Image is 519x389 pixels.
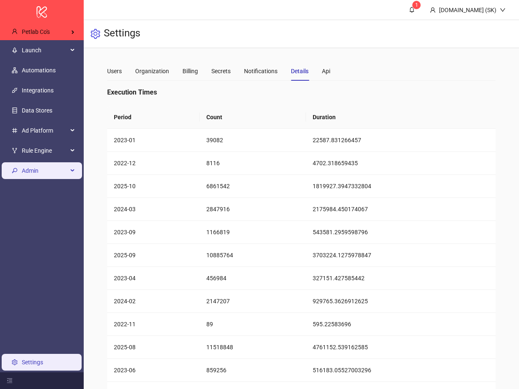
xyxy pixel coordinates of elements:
[22,107,52,114] a: Data Stores
[306,106,496,129] th: Duration
[107,290,200,313] td: 2024-02
[107,87,496,97] div: Execution Times
[415,2,418,8] span: 1
[200,152,306,175] td: 8116
[211,67,231,76] div: Secrets
[200,336,306,359] td: 11518848
[322,67,330,76] div: Api
[12,47,18,53] span: rocket
[22,142,68,159] span: Rule Engine
[200,129,306,152] td: 39082
[500,7,506,13] span: down
[22,28,50,35] span: Petlab Co's
[200,290,306,313] td: 2147207
[244,67,277,76] div: Notifications
[12,148,18,154] span: fork
[200,267,306,290] td: 456984
[430,7,436,13] span: user
[200,313,306,336] td: 89
[107,336,200,359] td: 2025-08
[306,290,496,313] td: 929765.3626912625
[182,67,198,76] div: Billing
[200,175,306,198] td: 6861542
[22,67,56,74] a: Automations
[22,359,43,366] a: Settings
[306,152,496,175] td: 4702.318659435
[90,29,100,39] span: setting
[12,128,18,133] span: number
[306,198,496,221] td: 2175984.450174067
[107,106,200,129] th: Period
[135,67,169,76] div: Organization
[107,67,122,76] div: Users
[104,27,140,41] h3: Settings
[107,267,200,290] td: 2023-04
[107,313,200,336] td: 2022-11
[22,87,54,94] a: Integrations
[12,29,18,35] span: user
[306,267,496,290] td: 327151.427585442
[200,244,306,267] td: 10885764
[306,175,496,198] td: 1819927.3947332804
[107,198,200,221] td: 2024-03
[306,359,496,382] td: 516183.05527003296
[22,122,68,139] span: Ad Platform
[22,162,68,179] span: Admin
[107,175,200,198] td: 2025-10
[291,67,308,76] div: Details
[306,244,496,267] td: 3703224.1275978847
[306,129,496,152] td: 22587.831266457
[107,129,200,152] td: 2023-01
[107,359,200,382] td: 2023-06
[306,313,496,336] td: 595.22583696
[409,7,415,13] span: bell
[7,378,13,384] span: menu-fold
[200,198,306,221] td: 2847916
[200,359,306,382] td: 859256
[436,5,500,15] div: [DOMAIN_NAME] (SK)
[107,244,200,267] td: 2025-09
[412,1,421,9] sup: 1
[107,152,200,175] td: 2022-12
[306,336,496,359] td: 4761152.539162585
[22,42,68,59] span: Launch
[200,221,306,244] td: 1166819
[107,221,200,244] td: 2023-09
[200,106,306,129] th: Count
[12,168,18,174] span: key
[306,221,496,244] td: 543581.2959598796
